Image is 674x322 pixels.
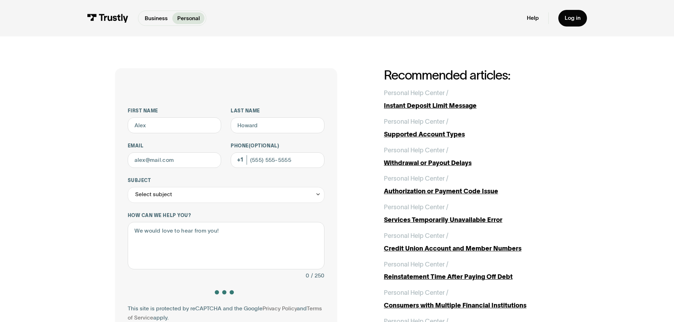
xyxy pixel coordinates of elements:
a: Personal Help Center /Withdrawal or Payout Delays [384,146,559,168]
div: Select subject [135,190,172,199]
a: Personal Help Center /Credit Union Account and Member Numbers [384,231,559,253]
h2: Recommended articles: [384,68,559,82]
a: Personal Help Center /Services Temporarily Unavailable Error [384,203,559,225]
div: Services Temporarily Unavailable Error [384,215,559,225]
div: Supported Account Types [384,130,559,139]
div: 0 [306,271,309,281]
div: Personal Help Center / [384,174,448,183]
div: Personal Help Center / [384,231,448,241]
label: Email [128,143,221,149]
span: (Optional) [249,143,279,148]
div: Authorization or Payment Code Issue [384,187,559,196]
a: Personal Help Center /Reinstatement Time After Paying Off Debt [384,260,559,282]
label: Last name [231,108,324,114]
p: Personal [177,14,200,23]
a: Personal [172,12,204,24]
div: Personal Help Center / [384,203,448,212]
div: Personal Help Center / [384,146,448,155]
a: Personal Help Center /Instant Deposit Limit Message [384,88,559,111]
div: Withdrawal or Payout Delays [384,158,559,168]
div: Personal Help Center / [384,117,448,127]
div: Reinstatement Time After Paying Off Debt [384,272,559,282]
div: Personal Help Center / [384,260,448,269]
a: Privacy Policy [263,305,297,311]
div: Instant Deposit Limit Message [384,101,559,111]
input: Alex [128,117,221,133]
div: Consumers with Multiple Financial Institutions [384,301,559,310]
a: Personal Help Center /Authorization or Payment Code Issue [384,174,559,196]
input: (555) 555-5555 [231,152,324,168]
div: Log in [565,14,581,22]
input: Howard [231,117,324,133]
input: alex@mail.com [128,152,221,168]
label: Subject [128,177,324,184]
label: First name [128,108,221,114]
a: Business [140,12,172,24]
div: / 250 [311,271,324,281]
label: Phone [231,143,324,149]
a: Personal Help Center /Consumers with Multiple Financial Institutions [384,288,559,310]
div: Credit Union Account and Member Numbers [384,244,559,253]
div: Personal Help Center / [384,288,448,298]
a: Help [527,14,539,22]
a: Personal Help Center /Supported Account Types [384,117,559,139]
label: How can we help you? [128,212,324,219]
a: Log in [558,10,587,27]
div: Personal Help Center / [384,88,448,98]
img: Trustly Logo [87,14,128,23]
p: Business [145,14,168,23]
